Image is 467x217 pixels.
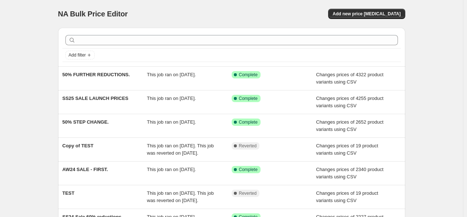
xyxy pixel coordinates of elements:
button: Add new price [MEDICAL_DATA] [328,9,405,19]
span: Reverted [239,143,257,149]
span: This job ran on [DATE]. [147,119,196,125]
span: This job ran on [DATE]. [147,167,196,172]
span: Complete [239,96,258,101]
span: 50% STEP CHANGE. [62,119,109,125]
span: Complete [239,167,258,173]
span: Changes prices of 2652 product variants using CSV [316,119,383,132]
button: Add filter [65,51,95,59]
span: Complete [239,119,258,125]
span: This job ran on [DATE]. This job was reverted on [DATE]. [147,143,214,156]
span: This job ran on [DATE]. [147,72,196,77]
span: Changes prices of 4255 product variants using CSV [316,96,383,108]
span: Changes prices of 4322 product variants using CSV [316,72,383,85]
span: Changes prices of 19 product variants using CSV [316,143,378,156]
span: Complete [239,72,258,78]
span: Copy of TEST [62,143,94,148]
span: Add new price [MEDICAL_DATA] [333,11,400,17]
span: TEST [62,190,75,196]
span: Reverted [239,190,257,196]
span: Changes prices of 19 product variants using CSV [316,190,378,203]
span: This job ran on [DATE]. This job was reverted on [DATE]. [147,190,214,203]
span: Changes prices of 2340 product variants using CSV [316,167,383,179]
span: This job ran on [DATE]. [147,96,196,101]
span: NA Bulk Price Editor [58,10,128,18]
span: Add filter [69,52,86,58]
span: AW24 SALE - FIRST. [62,167,108,172]
span: 50% FURTHER REDUCTIONS. [62,72,130,77]
span: SS25 SALE LAUNCH PRICES [62,96,129,101]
